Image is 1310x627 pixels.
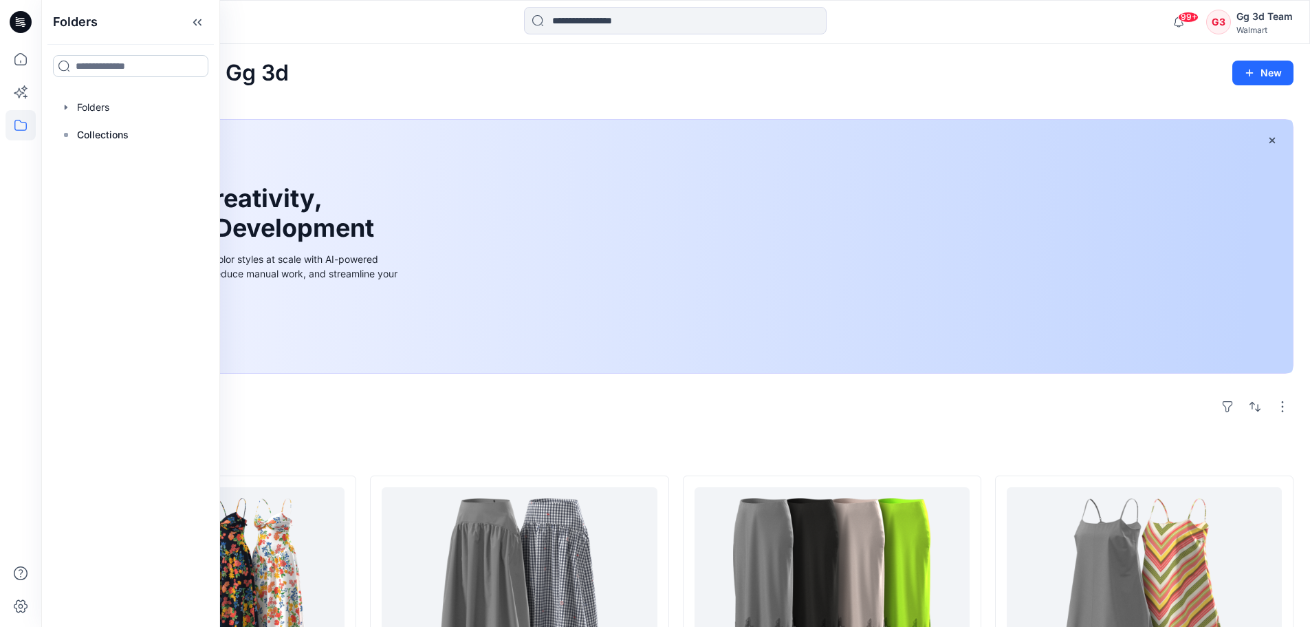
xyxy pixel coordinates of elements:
[1232,61,1293,85] button: New
[91,312,401,339] a: Discover more
[1178,12,1199,23] span: 99+
[91,252,401,295] div: Explore ideas faster and recolor styles at scale with AI-powered tools that boost creativity, red...
[1236,8,1293,25] div: Gg 3d Team
[77,127,129,143] p: Collections
[1206,10,1231,34] div: G3
[58,445,1293,462] h4: Styles
[91,184,380,243] h1: Unleash Creativity, Speed Up Development
[1236,25,1293,35] div: Walmart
